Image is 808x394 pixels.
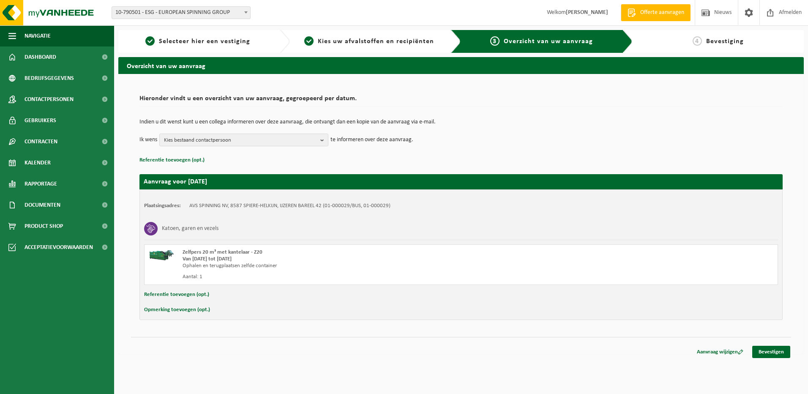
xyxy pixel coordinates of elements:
a: 1Selecteer hier een vestiging [123,36,273,47]
strong: Van [DATE] tot [DATE] [183,256,232,262]
h3: Katoen, garen en vezels [162,222,218,235]
span: 3 [490,36,500,46]
td: AVS SPINNING NV, 8587 SPIERE-HELKIJN, IJZEREN BAREEL 42 (01-000029/BUS, 01-000029) [189,202,390,209]
span: 10-790501 - ESG - EUROPEAN SPINNING GROUP [112,7,250,19]
button: Referentie toevoegen (opt.) [144,289,209,300]
span: Bedrijfsgegevens [25,68,74,89]
span: 1 [145,36,155,46]
span: Contracten [25,131,57,152]
a: Aanvraag wijzigen [691,346,750,358]
span: Overzicht van uw aanvraag [504,38,593,45]
p: te informeren over deze aanvraag. [330,134,413,146]
strong: Aanvraag voor [DATE] [144,178,207,185]
span: Rapportage [25,173,57,194]
span: Zelfpers 20 m³ met kantelaar - Z20 [183,249,262,255]
img: HK-XZ-20-GN-01.png [149,249,174,262]
span: Acceptatievoorwaarden [25,237,93,258]
span: Kies uw afvalstoffen en recipiënten [318,38,434,45]
strong: [PERSON_NAME] [566,9,608,16]
span: Kies bestaand contactpersoon [164,134,317,147]
strong: Plaatsingsadres: [144,203,181,208]
p: Ik wens [139,134,157,146]
span: Navigatie [25,25,51,47]
span: Documenten [25,194,60,216]
h2: Hieronder vindt u een overzicht van uw aanvraag, gegroepeerd per datum. [139,95,783,107]
h2: Overzicht van uw aanvraag [118,57,804,74]
button: Opmerking toevoegen (opt.) [144,304,210,315]
span: 2 [304,36,314,46]
a: Offerte aanvragen [621,4,691,21]
span: 4 [693,36,702,46]
span: Selecteer hier een vestiging [159,38,250,45]
span: Kalender [25,152,51,173]
span: Gebruikers [25,110,56,131]
span: 10-790501 - ESG - EUROPEAN SPINNING GROUP [112,6,251,19]
span: Dashboard [25,47,56,68]
div: Aantal: 1 [183,274,495,280]
button: Referentie toevoegen (opt.) [139,155,205,166]
a: 2Kies uw afvalstoffen en recipiënten [294,36,445,47]
span: Offerte aanvragen [638,8,686,17]
span: Contactpersonen [25,89,74,110]
span: Bevestiging [706,38,744,45]
p: Indien u dit wenst kunt u een collega informeren over deze aanvraag, die ontvangt dan een kopie v... [139,119,783,125]
button: Kies bestaand contactpersoon [159,134,328,146]
a: Bevestigen [752,346,790,358]
div: Ophalen en terugplaatsen zelfde container [183,263,495,269]
span: Product Shop [25,216,63,237]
